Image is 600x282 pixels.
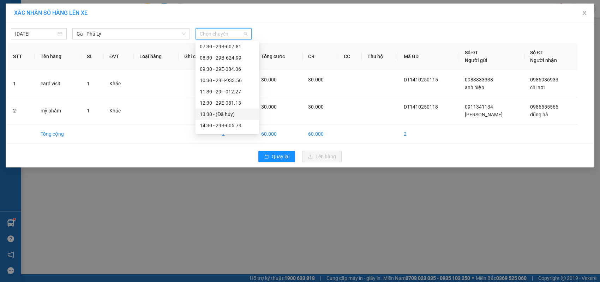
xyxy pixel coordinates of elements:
span: Ga - Phủ Lý [77,29,186,39]
div: 12:30 - 29E-081.13 [200,99,255,107]
th: CC [338,43,362,70]
span: close [582,10,587,16]
td: Khác [104,97,134,124]
td: 60.000 [302,124,338,144]
span: Quay lại [272,153,289,160]
span: Số ĐT [465,50,478,55]
td: Tổng cộng [35,124,81,144]
img: logo [2,25,4,61]
span: down [182,32,186,36]
strong: CÔNG TY TNHH DỊCH VỤ DU LỊCH THỜI ĐẠI [6,6,64,29]
span: Chọn chuyến [200,29,247,39]
th: ĐVT [104,43,134,70]
button: Close [575,4,594,23]
span: anh hiệp [465,85,484,90]
th: Tổng cước [256,43,302,70]
span: 0986986933 [530,77,558,82]
th: Loại hàng [134,43,179,70]
div: 09:30 - 29E-084.06 [200,65,255,73]
span: Chuyển phát nhanh: [GEOGRAPHIC_DATA] - [GEOGRAPHIC_DATA] [5,30,66,55]
span: 30.000 [261,77,277,82]
span: DT1410250118 [66,47,108,55]
td: 2 [7,97,35,124]
div: 13:30 - (Đã hủy) [200,110,255,118]
span: DT1410250118 [404,104,438,110]
input: 14/10/2025 [15,30,56,38]
span: chị nơi [530,85,545,90]
div: 10:30 - 29H-933.56 [200,76,255,84]
span: 30.000 [261,104,277,110]
span: 1 [87,81,90,86]
div: 07:30 - 29B-607.81 [200,43,255,50]
span: 0983833338 [465,77,493,82]
span: 0911341134 [465,104,493,110]
td: 2 [216,124,256,144]
span: DT1410250115 [404,77,438,82]
span: XÁC NHẬN SỐ HÀNG LÊN XE [14,10,88,16]
th: Tên hàng [35,43,81,70]
td: mỹ phẩm [35,97,81,124]
th: Ghi chú [179,43,216,70]
span: Người nhận [530,57,557,63]
div: 08:30 - 29B-624.99 [200,54,255,62]
span: [PERSON_NAME] [465,112,503,117]
span: 30.000 [308,104,324,110]
td: card visit [35,70,81,97]
th: Thu hộ [362,43,398,70]
span: rollback [264,154,269,160]
td: 2 [398,124,459,144]
div: 11:30 - 29F-012.27 [200,88,255,96]
th: Mã GD [398,43,459,70]
th: CR [302,43,338,70]
td: 1 [7,70,35,97]
span: Người gửi [465,57,487,63]
div: 14:30 - 29B-605.79 [200,122,255,129]
span: 0986555566 [530,104,558,110]
span: 1 [87,108,90,114]
th: STT [7,43,35,70]
span: dũng hà [530,112,548,117]
th: SL [81,43,104,70]
button: rollbackQuay lại [258,151,295,162]
td: Khác [104,70,134,97]
button: uploadLên hàng [302,151,342,162]
span: 30.000 [308,77,324,82]
td: 60.000 [256,124,302,144]
span: Số ĐT [530,50,544,55]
